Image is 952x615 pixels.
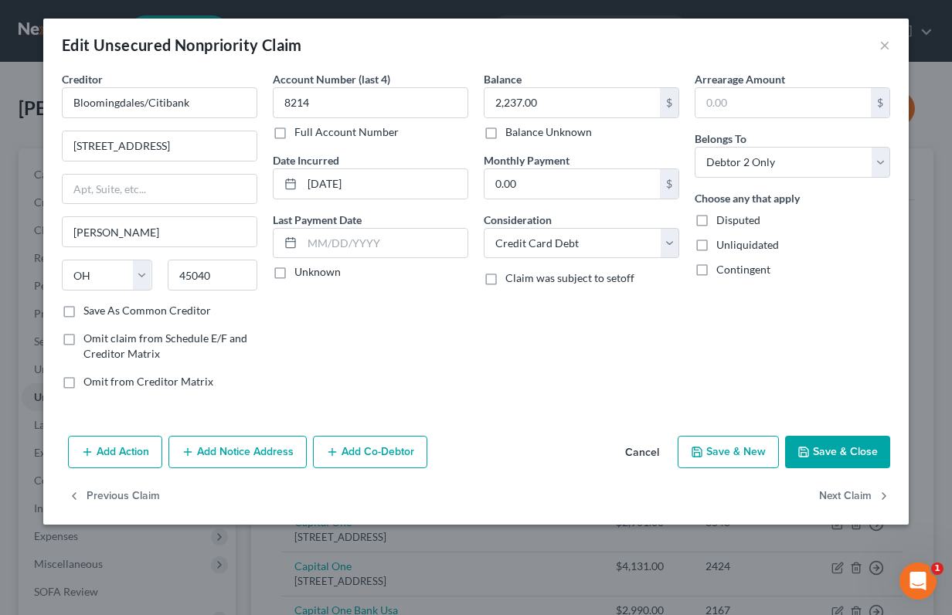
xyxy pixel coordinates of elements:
label: Full Account Number [294,124,399,140]
span: Belongs To [695,132,746,145]
input: XXXX [273,87,468,118]
label: Date Incurred [273,152,339,168]
button: Add Co-Debtor [313,436,427,468]
div: $ [871,88,889,117]
span: Omit claim from Schedule E/F and Creditor Matrix [83,331,247,360]
input: Enter zip... [168,260,258,291]
label: Consideration [484,212,552,228]
button: Add Action [68,436,162,468]
div: $ [660,88,678,117]
label: Balance [484,71,522,87]
span: Disputed [716,213,760,226]
label: Unknown [294,264,341,280]
label: Arrearage Amount [695,71,785,87]
label: Monthly Payment [484,152,569,168]
input: MM/DD/YYYY [302,229,467,258]
button: Previous Claim [68,481,160,513]
label: Choose any that apply [695,190,800,206]
button: Save & Close [785,436,890,468]
input: 0.00 [484,169,660,199]
input: MM/DD/YYYY [302,169,467,199]
button: Save & New [678,436,779,468]
iframe: Intercom live chat [899,562,937,600]
button: Next Claim [819,481,890,513]
span: Creditor [62,73,103,86]
button: × [879,36,890,54]
label: Last Payment Date [273,212,362,228]
button: Cancel [613,437,671,468]
input: Apt, Suite, etc... [63,175,257,204]
label: Balance Unknown [505,124,592,140]
button: Add Notice Address [168,436,307,468]
input: Enter city... [63,217,257,246]
span: Claim was subject to setoff [505,271,634,284]
label: Account Number (last 4) [273,71,390,87]
input: Search creditor by name... [62,87,257,118]
label: Save As Common Creditor [83,303,211,318]
input: 0.00 [695,88,871,117]
input: 0.00 [484,88,660,117]
span: Unliquidated [716,238,779,251]
span: Contingent [716,263,770,276]
div: Edit Unsecured Nonpriority Claim [62,34,302,56]
div: $ [660,169,678,199]
span: 1 [931,562,943,575]
input: Enter address... [63,131,257,161]
span: Omit from Creditor Matrix [83,375,213,388]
